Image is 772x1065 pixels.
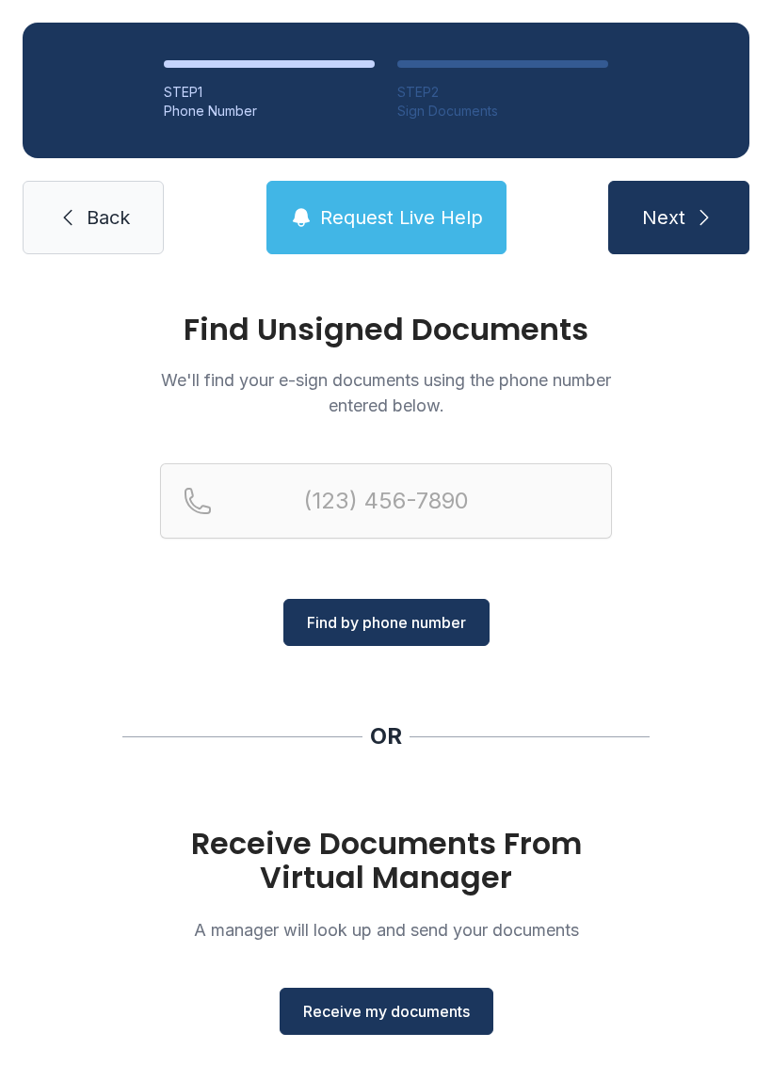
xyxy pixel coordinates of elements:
[642,204,685,231] span: Next
[370,721,402,751] div: OR
[160,315,612,345] h1: Find Unsigned Documents
[160,827,612,895] h1: Receive Documents From Virtual Manager
[160,463,612,539] input: Reservation phone number
[164,83,375,102] div: STEP 1
[320,204,483,231] span: Request Live Help
[160,917,612,943] p: A manager will look up and send your documents
[164,102,375,121] div: Phone Number
[397,83,608,102] div: STEP 2
[160,367,612,418] p: We'll find your e-sign documents using the phone number entered below.
[303,1000,470,1023] span: Receive my documents
[397,102,608,121] div: Sign Documents
[87,204,130,231] span: Back
[307,611,466,634] span: Find by phone number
